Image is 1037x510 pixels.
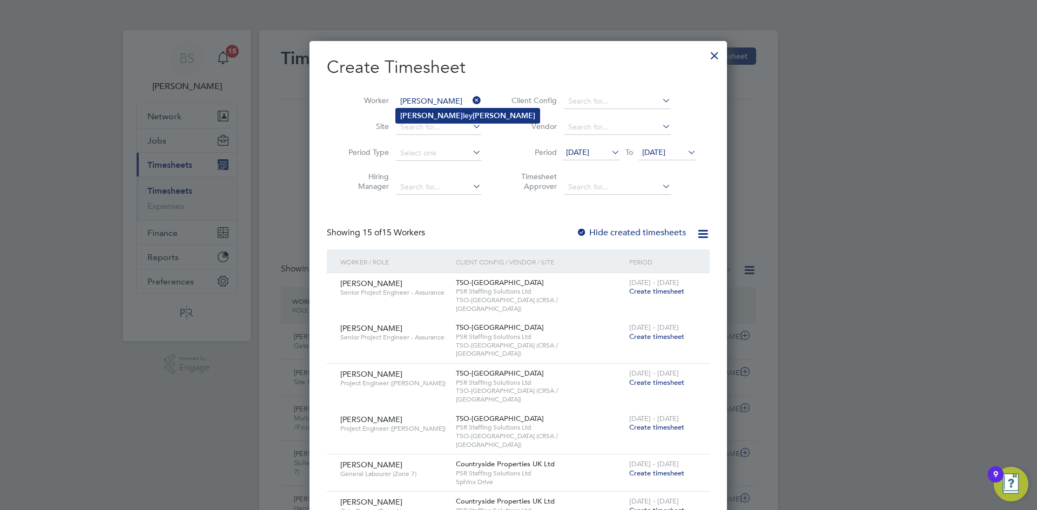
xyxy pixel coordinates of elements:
b: [PERSON_NAME] [400,111,463,120]
span: [PERSON_NAME] [340,497,402,507]
span: To [622,145,636,159]
h2: Create Timesheet [327,56,710,79]
span: [DATE] - [DATE] [629,497,679,506]
span: [PERSON_NAME] [340,369,402,379]
span: Create timesheet [629,332,684,341]
span: Create timesheet [629,423,684,432]
span: [DATE] [566,147,589,157]
input: Search for... [564,94,671,109]
span: Sphinx Drive [456,478,624,486]
label: Period Type [340,147,389,157]
label: Client Config [508,96,557,105]
span: TSO-[GEOGRAPHIC_DATA] (CRSA / [GEOGRAPHIC_DATA]) [456,296,624,312]
span: PSR Staffing Solutions Ltd [456,378,624,387]
span: Project Engineer ([PERSON_NAME]) [340,379,448,387]
label: Vendor [508,121,557,131]
label: Period [508,147,557,157]
span: Project Engineer ([PERSON_NAME]) [340,424,448,433]
div: Client Config / Vendor / Site [453,249,627,274]
span: TSO-[GEOGRAPHIC_DATA] [456,323,544,332]
span: TSO-[GEOGRAPHIC_DATA] [456,414,544,423]
span: TSO-[GEOGRAPHIC_DATA] (CRSA / [GEOGRAPHIC_DATA]) [456,341,624,358]
span: [PERSON_NAME] [340,414,402,424]
span: PSR Staffing Solutions Ltd [456,287,624,296]
li: ley [396,108,540,123]
span: [DATE] - [DATE] [629,459,679,468]
span: TSO-[GEOGRAPHIC_DATA] [456,369,544,378]
span: [DATE] [642,147,665,157]
span: [DATE] - [DATE] [629,369,679,378]
span: PSR Staffing Solutions Ltd [456,332,624,341]
label: Site [340,121,389,131]
span: TSO-[GEOGRAPHIC_DATA] [456,278,544,287]
span: TSO-[GEOGRAPHIC_DATA] (CRSA / [GEOGRAPHIC_DATA]) [456,432,624,448]
span: 15 Workers [362,227,425,238]
button: Open Resource Center, 9 new notifications [994,467,1028,501]
input: Search for... [564,120,671,135]
span: General Labourer (Zone 7) [340,470,448,478]
span: [DATE] - [DATE] [629,323,679,332]
input: Search for... [396,94,481,109]
label: Hiring Manager [340,172,389,191]
span: 15 of [362,227,382,238]
input: Search for... [564,180,671,195]
b: [PERSON_NAME] [473,111,535,120]
span: Create timesheet [629,468,684,478]
span: [DATE] - [DATE] [629,278,679,287]
input: Search for... [396,180,481,195]
span: Create timesheet [629,287,684,296]
div: Period [627,249,699,274]
input: Select one [396,146,481,161]
span: PSR Staffing Solutions Ltd [456,469,624,478]
span: [PERSON_NAME] [340,323,402,333]
span: PSR Staffing Solutions Ltd [456,423,624,432]
label: Worker [340,96,389,105]
label: Hide created timesheets [576,227,686,238]
span: [DATE] - [DATE] [629,414,679,423]
span: Senior Project Engineer - Assurance [340,288,448,297]
label: Timesheet Approver [508,172,557,191]
span: [PERSON_NAME] [340,460,402,470]
div: Showing [327,227,427,239]
input: Search for... [396,120,481,135]
span: Countryside Properties UK Ltd [456,497,555,506]
span: Countryside Properties UK Ltd [456,459,555,468]
span: [PERSON_NAME] [340,278,402,288]
span: TSO-[GEOGRAPHIC_DATA] (CRSA / [GEOGRAPHIC_DATA]) [456,386,624,403]
span: Create timesheet [629,378,684,387]
div: Worker / Role [338,249,453,274]
div: 9 [993,474,998,488]
span: Senior Project Engineer - Assurance [340,333,448,342]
